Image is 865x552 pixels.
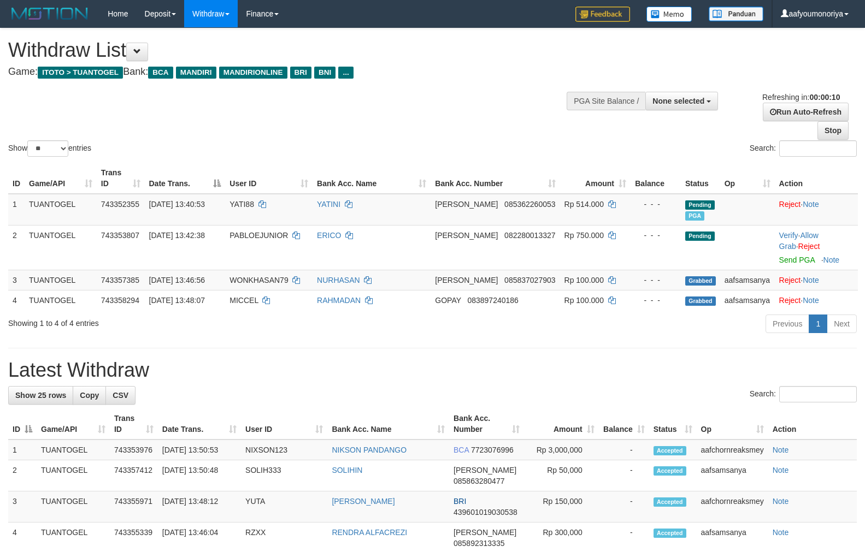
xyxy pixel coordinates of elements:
[654,529,686,538] span: Accepted
[564,276,604,284] span: Rp 100.000
[635,275,676,286] div: - - -
[435,231,498,240] span: [PERSON_NAME]
[435,276,498,284] span: [PERSON_NAME]
[827,314,857,333] a: Next
[110,460,158,491] td: 743357412
[524,491,599,523] td: Rp 150,000
[101,276,139,284] span: 743357385
[599,460,649,491] td: -
[113,391,128,400] span: CSV
[97,163,145,194] th: Trans ID: activate to sort column ascending
[779,231,819,251] a: Allow Grab
[803,296,819,305] a: Note
[158,460,241,491] td: [DATE] 13:50:48
[313,163,431,194] th: Bank Acc. Name: activate to sort column ascending
[8,359,857,381] h1: Latest Withdraw
[25,194,97,225] td: TUANTOGEL
[599,491,649,523] td: -
[750,140,857,157] label: Search:
[8,39,566,61] h1: Withdraw List
[654,466,686,476] span: Accepted
[37,460,110,491] td: TUANTOGEL
[649,408,697,440] th: Status: activate to sort column ascending
[681,163,720,194] th: Status
[25,225,97,270] td: TUANTOGEL
[685,200,715,210] span: Pending
[8,491,37,523] td: 3
[449,408,524,440] th: Bank Acc. Number: activate to sort column ascending
[564,200,604,209] span: Rp 514.000
[779,386,857,402] input: Search:
[779,200,801,209] a: Reject
[773,497,789,506] a: Note
[635,199,676,210] div: - - -
[646,7,692,22] img: Button%20Memo.svg
[332,497,395,506] a: [PERSON_NAME]
[317,231,341,240] a: ERICO
[697,440,768,460] td: aafchornreaksmey
[158,440,241,460] td: [DATE] 13:50:53
[25,270,97,290] td: TUANTOGEL
[697,491,768,523] td: aafchornreaksmey
[110,491,158,523] td: 743355971
[230,200,254,209] span: YATI88
[599,408,649,440] th: Balance: activate to sort column ascending
[567,92,645,110] div: PGA Site Balance /
[775,290,858,310] td: ·
[775,225,858,270] td: · ·
[8,163,25,194] th: ID
[73,386,106,405] a: Copy
[685,211,704,221] span: Marked by aafyoumonoriya
[225,163,313,194] th: User ID: activate to sort column ascending
[685,232,715,241] span: Pending
[775,270,858,290] td: ·
[779,256,815,264] a: Send PGA
[8,386,73,405] a: Show 25 rows
[504,231,555,240] span: Copy 082280013327 to clipboard
[8,440,37,460] td: 1
[110,440,158,460] td: 743353976
[504,276,555,284] span: Copy 085837027903 to clipboard
[8,290,25,310] td: 4
[219,67,287,79] span: MANDIRIONLINE
[763,103,849,121] a: Run Auto-Refresh
[599,440,649,460] td: -
[101,200,139,209] span: 743352355
[773,446,789,454] a: Note
[798,242,820,251] a: Reject
[101,231,139,240] span: 743353807
[524,408,599,440] th: Amount: activate to sort column ascending
[27,140,68,157] select: Showentries
[564,296,604,305] span: Rp 100.000
[779,140,857,157] input: Search:
[471,446,514,454] span: Copy 7723076996 to clipboard
[775,194,858,225] td: ·
[8,460,37,491] td: 2
[314,67,336,79] span: BNI
[454,466,516,474] span: [PERSON_NAME]
[230,296,258,305] span: MICCEL
[454,539,504,548] span: Copy 085892313335 to clipboard
[635,230,676,241] div: - - -
[809,93,840,102] strong: 00:00:10
[779,231,819,251] span: ·
[697,460,768,491] td: aafsamsanya
[809,314,827,333] a: 1
[148,67,173,79] span: BCA
[332,446,407,454] a: NIKSON PANDANGO
[631,163,681,194] th: Balance
[454,446,469,454] span: BCA
[176,67,216,79] span: MANDIRI
[230,231,288,240] span: PABLOEJUNIOR
[332,466,362,474] a: SOLIHIN
[80,391,99,400] span: Copy
[768,408,857,440] th: Action
[823,256,840,264] a: Note
[720,163,775,194] th: Op: activate to sort column ascending
[803,276,819,284] a: Note
[241,460,327,491] td: SOLIH333
[454,477,504,485] span: Copy 085863280477 to clipboard
[454,528,516,537] span: [PERSON_NAME]
[8,5,91,22] img: MOTION_logo.png
[158,408,241,440] th: Date Trans.: activate to sort column ascending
